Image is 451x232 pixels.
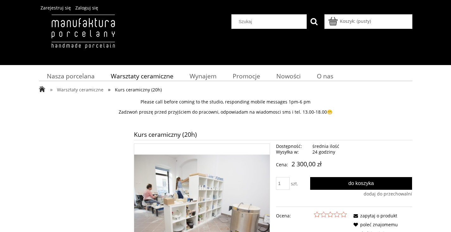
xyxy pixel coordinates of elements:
p: Please call before coming to the studio, responding mobile messages 1pm-6 pm [39,99,412,105]
button: Do koszyka [310,177,412,190]
span: Nowości [276,72,301,80]
button: Szukaj [307,14,321,29]
span: 24 godziny [312,149,335,155]
span: » [108,86,110,93]
a: Wynajem [181,70,224,82]
a: » Warsztaty ceramiczne [50,87,103,93]
em: Ocena: [276,211,291,220]
span: » [50,86,53,93]
span: Warsztaty ceramiczne [57,87,103,93]
a: Zarejestruj się [41,5,71,11]
a: Promocje [224,70,268,82]
span: Dostępność: [276,143,310,149]
input: Szukaj w sklepie [234,15,307,29]
a: O nas [309,70,341,82]
span: Nasza porcelana [47,72,95,80]
span: O nas [317,72,333,80]
span: Wysyłka w: [276,149,310,155]
input: ilość [276,177,290,190]
a: Nasza porcelana [39,70,103,82]
span: Promocje [233,72,260,80]
span: Do koszyka [348,180,374,186]
span: dodaj do przechowalni [364,191,412,197]
a: poleć znajomemu [351,222,398,228]
span: Koszyk: [340,18,355,24]
a: Warsztaty ceramiczne [103,70,181,82]
img: Manufaktura Porcelany [39,14,127,62]
a: Nowości [268,70,309,82]
b: (pusty) [357,18,371,24]
p: Zadzwoń proszę przed przyjściem do pracowni, odpowiadam na wiadomosci sms i tel. 13.00-18.00😁 [39,109,412,115]
h1: Kurs ceramiczny (20h) [134,129,412,140]
a: zapytaj o produkt [351,213,397,219]
a: Produkty w koszyku 0. Przejdź do koszyka [329,18,371,24]
span: Warsztaty ceramiczne [111,72,173,80]
em: 2 300,00 zł [291,160,322,168]
a: dodaj do przechowalni [364,191,412,197]
a: Zaloguj się [75,5,98,11]
span: średnia ilość [312,143,339,149]
span: Wynajem [190,72,216,80]
span: Cena: [276,162,288,168]
span: szt. [291,181,298,187]
span: Kurs ceramiczny (20h) [115,87,162,93]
